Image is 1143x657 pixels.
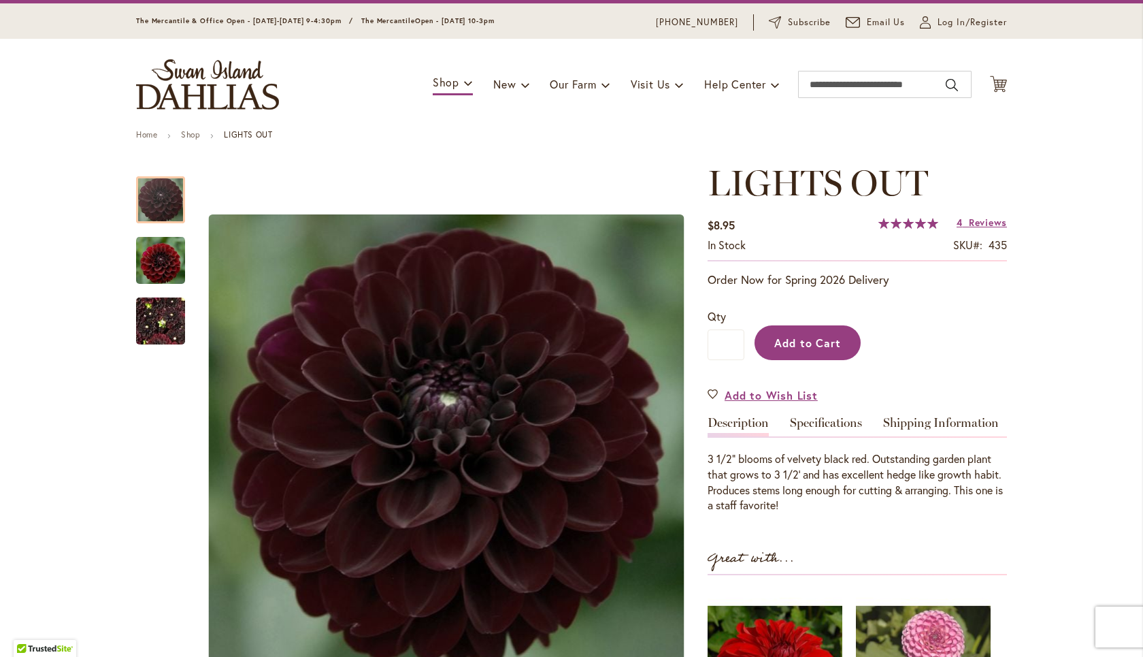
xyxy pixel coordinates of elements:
span: Help Center [704,77,766,91]
span: Subscribe [788,16,831,29]
div: Availability [708,238,746,253]
div: 100% [878,218,938,229]
a: Log In/Register [920,16,1007,29]
a: Shop [181,129,200,140]
strong: LIGHTS OUT [224,129,272,140]
span: Reviews [969,216,1007,229]
span: New [493,77,516,91]
span: Qty [708,309,726,323]
a: store logo [136,59,279,110]
span: 4 [957,216,963,229]
span: Add to Wish List [725,387,818,403]
span: Our Farm [550,77,596,91]
span: Open - [DATE] 10-3pm [415,16,495,25]
span: $8.95 [708,218,735,232]
span: LIGHTS OUT [708,161,928,204]
a: Description [708,417,769,436]
span: Log In/Register [938,16,1007,29]
div: LIGHTS OUT [136,284,185,344]
span: Email Us [867,16,906,29]
a: Add to Wish List [708,387,818,403]
img: LIGHTS OUT [136,235,185,285]
img: LIGHTS OUT [136,289,185,354]
p: Order Now for Spring 2026 Delivery [708,272,1007,288]
span: The Mercantile & Office Open - [DATE]-[DATE] 9-4:30pm / The Mercantile [136,16,415,25]
iframe: Launch Accessibility Center [10,609,48,647]
div: Detailed Product Info [708,417,1007,513]
div: LIGHTS OUT [136,163,199,223]
a: [PHONE_NUMBER] [656,16,738,29]
span: Shop [433,75,459,89]
span: Visit Us [631,77,670,91]
a: Specifications [790,417,862,436]
strong: SKU [953,238,982,252]
a: Subscribe [769,16,831,29]
a: Shipping Information [883,417,999,436]
span: Add to Cart [774,336,842,350]
button: Add to Cart [755,325,861,360]
a: 4 Reviews [957,216,1007,229]
a: Email Us [846,16,906,29]
div: 435 [989,238,1007,253]
div: LIGHTS OUT [136,223,199,284]
div: 3 1/2" blooms of velvety black red. Outstanding garden plant that grows to 3 1/2' and has excelle... [708,451,1007,513]
a: Home [136,129,157,140]
strong: Great with... [708,547,795,570]
span: In stock [708,238,746,252]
